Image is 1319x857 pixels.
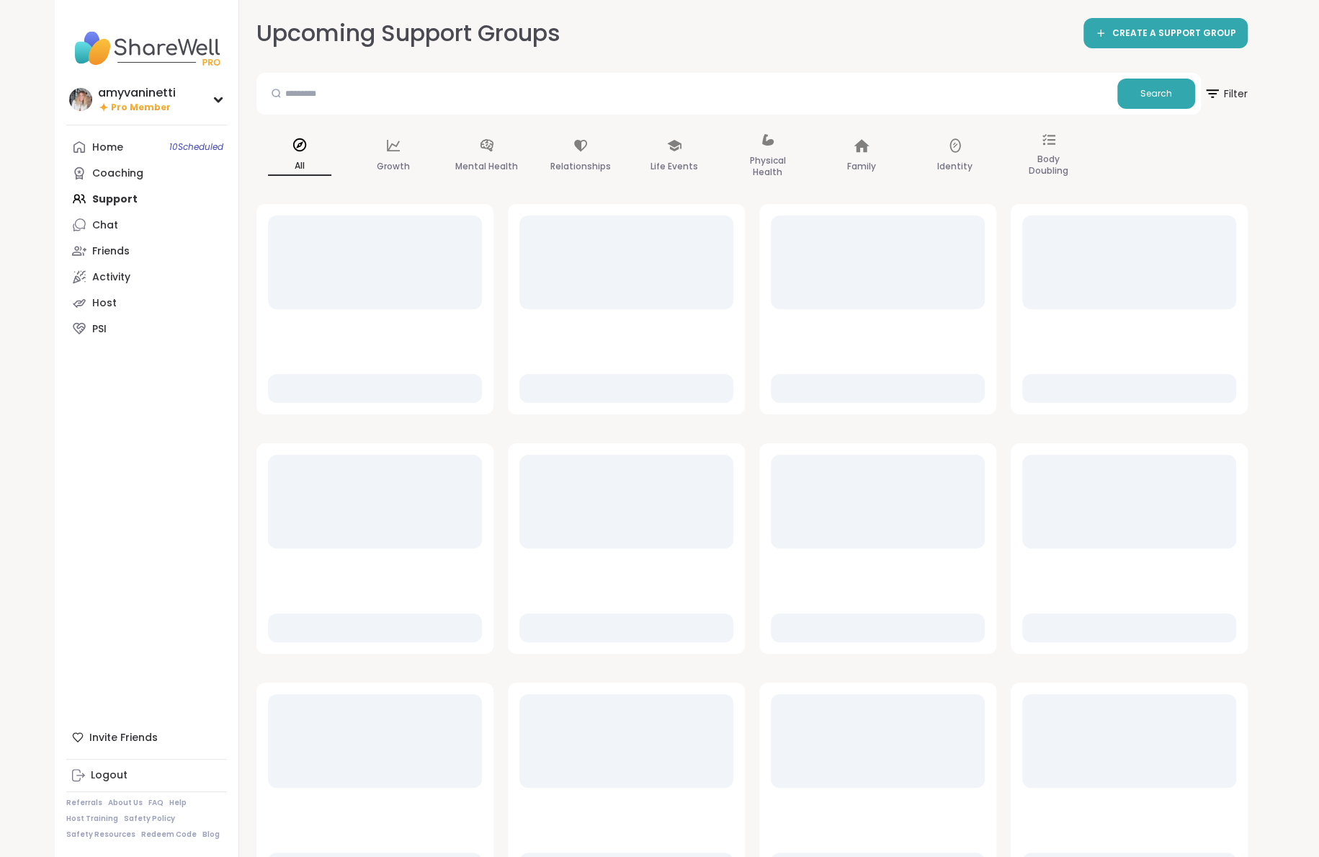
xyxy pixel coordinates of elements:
img: amyvaninetti [69,88,92,111]
div: Activity [92,270,130,285]
span: Search [1140,87,1172,100]
a: Referrals [66,798,102,808]
a: About Us [108,798,143,808]
a: Activity [66,264,227,290]
a: Safety Policy [124,814,175,824]
button: Search [1117,79,1195,109]
div: Chat [92,218,118,233]
p: Mental Health [455,158,518,175]
p: Body Doubling [1017,151,1081,179]
img: ShareWell Nav Logo [66,23,227,74]
span: 10 Scheduled [169,141,223,153]
div: amyvaninetti [98,85,176,101]
div: Home [92,141,123,155]
p: All [268,157,331,176]
a: Host Training [66,814,118,824]
div: Logout [91,768,128,783]
p: Growth [377,158,410,175]
a: Home10Scheduled [66,134,227,160]
a: Coaching [66,160,227,186]
span: Filter [1204,76,1248,111]
p: Life Events [650,158,698,175]
h2: Upcoming Support Groups [256,17,560,50]
a: FAQ [148,798,164,808]
p: Physical Health [736,152,800,181]
div: Friends [92,244,130,259]
a: Chat [66,212,227,238]
a: Logout [66,763,227,789]
a: CREATE A SUPPORT GROUP [1083,18,1248,48]
p: Identity [937,158,973,175]
div: Coaching [92,166,143,181]
a: Blog [202,830,220,840]
a: PSI [66,316,227,342]
a: Host [66,290,227,316]
a: Friends [66,238,227,264]
button: Filter [1204,73,1248,115]
p: Family [847,158,876,175]
a: Help [169,798,187,808]
div: Host [92,296,117,311]
p: Relationships [550,158,611,175]
a: Safety Resources [66,830,135,840]
span: Pro Member [111,102,171,114]
div: PSI [92,322,107,337]
div: Invite Friends [66,724,227,750]
a: Redeem Code [141,830,197,840]
span: CREATE A SUPPORT GROUP [1112,27,1236,40]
